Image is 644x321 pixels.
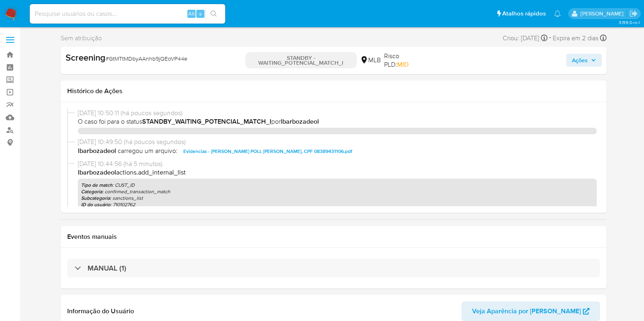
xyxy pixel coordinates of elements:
[67,307,134,315] h1: Informação do Usuário
[472,301,581,321] span: Veja Aparência por [PERSON_NAME]
[66,51,106,64] b: Screening
[553,34,598,43] span: Expira em 2 dias
[384,52,422,69] span: Risco PLD:
[67,233,600,241] h1: Eventos manuais
[67,259,600,277] div: MANUAL (1)
[188,10,195,17] span: Alt
[397,60,409,69] span: MID
[88,264,126,273] h3: MANUAL (1)
[566,54,602,67] button: Ações
[199,10,202,17] span: s
[462,301,600,321] button: Veja Aparência por [PERSON_NAME]
[580,10,626,17] p: lucas.barboza@mercadolivre.com
[245,52,357,68] p: STANDBY - WAITING_POTENCIAL_MATCH_I
[503,33,547,44] div: Criou: [DATE]
[61,34,102,43] span: Sem atribuição
[629,9,638,18] a: Sair
[502,9,546,18] span: Atalhos rápidos
[30,9,225,19] input: Pesquise usuários ou casos...
[572,54,588,67] span: Ações
[549,33,551,44] span: -
[360,56,381,65] div: MLB
[554,10,561,17] a: Notificações
[106,55,187,63] span: # GtMTtMDbyAAnhb9jQEoVP44e
[205,8,222,20] button: search-icon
